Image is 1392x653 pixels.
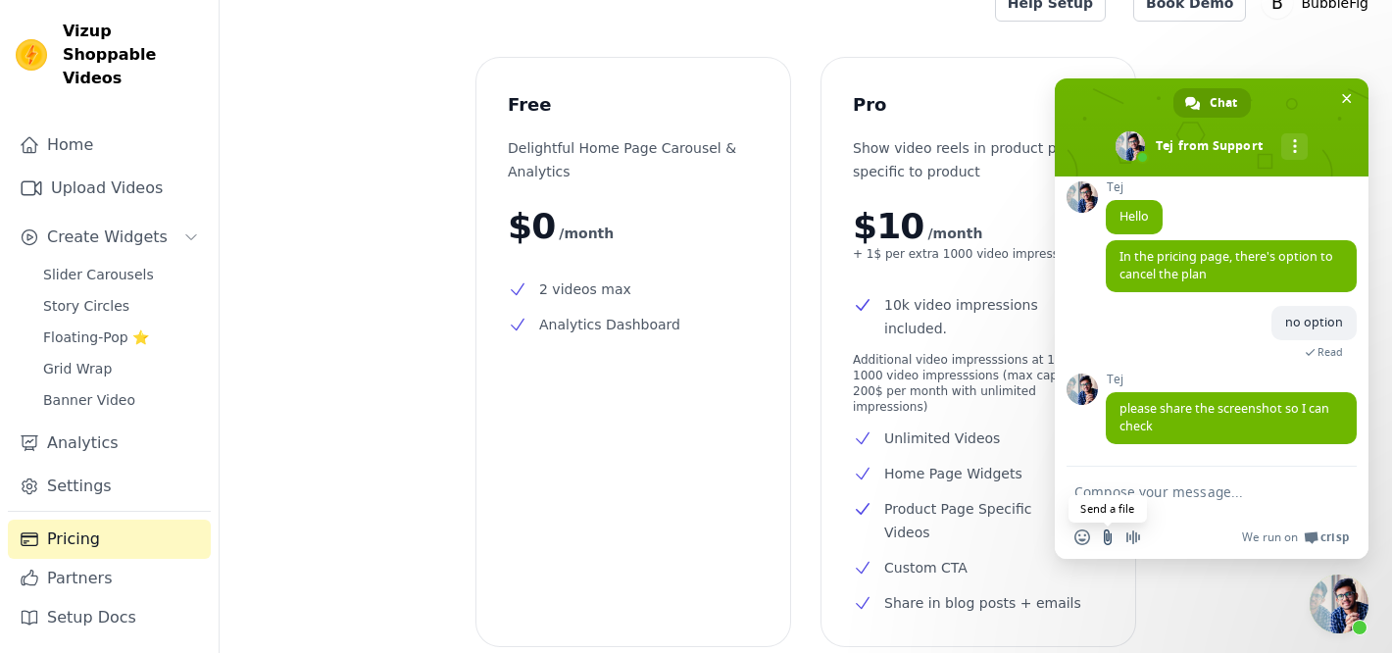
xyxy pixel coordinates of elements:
li: Home Page Widgets [853,462,1104,485]
span: 10k video impressions included. [853,293,1080,340]
span: Slider Carousels [43,265,154,284]
textarea: Compose your message... [1074,483,1306,501]
span: Vizup Shoppable Videos [63,20,203,90]
span: please share the screenshot so I can check [1119,400,1329,434]
span: In the pricing page, there's option to cancel the plan [1119,248,1333,282]
h3: Free [508,89,759,121]
span: Crisp [1320,529,1349,545]
a: Banner Video [31,386,211,414]
p: Show video reels in product pages specific to product [853,136,1104,183]
a: Pricing [8,520,211,559]
span: Product Page Specific Videos [853,497,1069,544]
span: Insert an emoji [1074,529,1090,545]
span: no option [1285,314,1343,330]
div: Close chat [1310,575,1368,633]
a: Slider Carousels [31,261,211,288]
span: Chat [1210,88,1237,118]
a: Home [8,126,211,165]
span: Additional video impresssions at 1$ per 1000 video impresssions (max capped at 200$ per month wit... [853,352,1104,415]
span: Tej [1106,180,1163,194]
span: We run on [1242,529,1298,545]
li: 2 videos max [508,277,759,301]
span: Tej [1106,373,1357,386]
img: Vizup [16,39,47,71]
span: Banner Video [43,390,135,410]
li: Share in blog posts + emails [853,591,1104,615]
span: /month [559,222,614,245]
span: Hello [1119,208,1149,225]
span: Audio message [1125,529,1141,545]
span: Create Widgets [47,226,168,249]
a: Floating-Pop ⭐ [31,324,211,351]
span: Story Circles [43,296,129,316]
div: More channels [1281,133,1308,160]
a: Analytics [8,424,211,463]
span: + 1$ per extra 1000 video impresssions [853,246,1104,262]
span: Send a file [1100,529,1116,545]
a: We run onCrisp [1242,529,1349,545]
span: $0 [508,207,555,246]
li: Analytics Dashboard [508,313,759,336]
span: Grid Wrap [43,359,112,378]
a: Story Circles [31,292,211,320]
a: Upload Videos [8,169,211,208]
a: Grid Wrap [31,355,211,382]
span: $10 [853,207,923,246]
h3: Pro [853,89,1104,121]
span: /month [927,222,982,245]
div: Chat [1173,88,1251,118]
a: Setup Docs [8,598,211,637]
span: Close chat [1336,88,1357,109]
span: Read [1317,345,1343,359]
button: Create Widgets [8,218,211,257]
a: Partners [8,559,211,598]
p: Delightful Home Page Carousel & Analytics [508,136,759,183]
li: Unlimited Videos [853,427,1104,450]
span: Floating-Pop ⭐ [43,327,149,347]
a: Settings [8,467,211,506]
li: Custom CTA [853,556,1104,579]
